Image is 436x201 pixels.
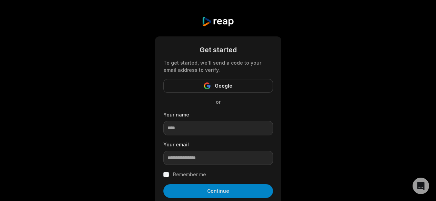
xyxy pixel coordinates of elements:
label: Your email [163,141,273,148]
div: Open Intercom Messenger [413,178,429,194]
span: or [210,98,226,105]
div: To get started, we'll send a code to your email address to verify. [163,59,273,74]
label: Your name [163,111,273,118]
label: Remember me [173,170,206,179]
button: Continue [163,184,273,198]
img: reap [202,16,234,27]
div: Get started [163,45,273,55]
button: Google [163,79,273,93]
span: Google [215,82,232,90]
